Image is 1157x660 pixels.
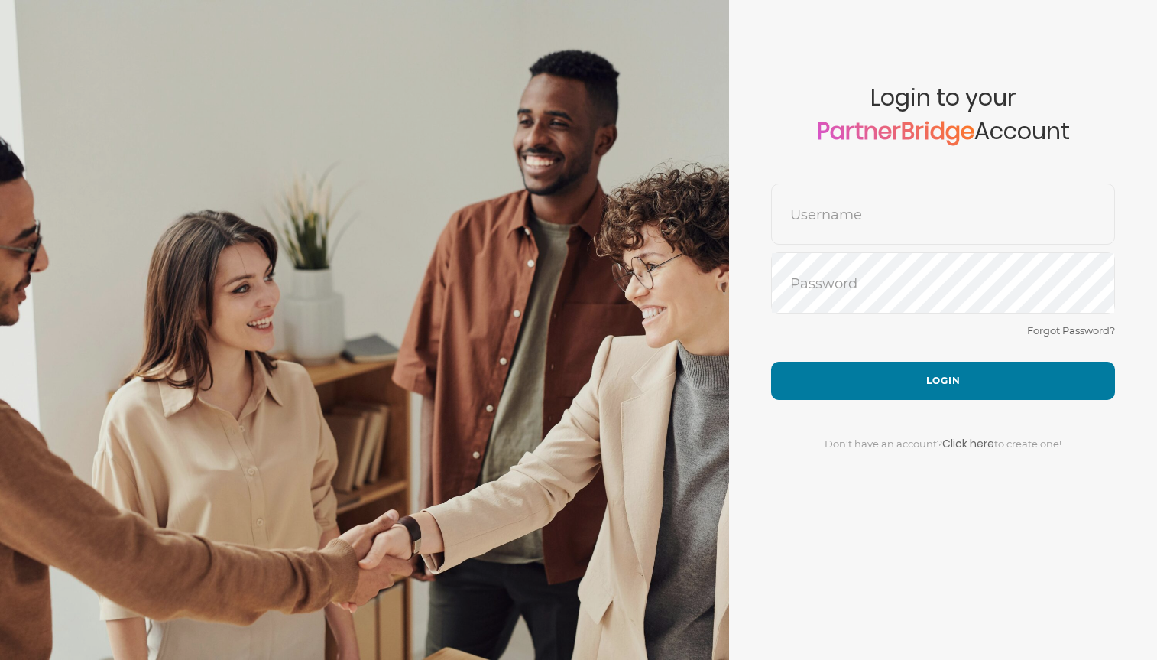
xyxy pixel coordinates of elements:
[942,436,994,451] a: Click here
[771,84,1115,184] span: Login to your Account
[771,362,1115,400] button: Login
[1027,324,1115,337] a: Forgot Password?
[825,437,1061,450] span: Don't have an account? to create one!
[817,115,974,148] a: PartnerBridge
